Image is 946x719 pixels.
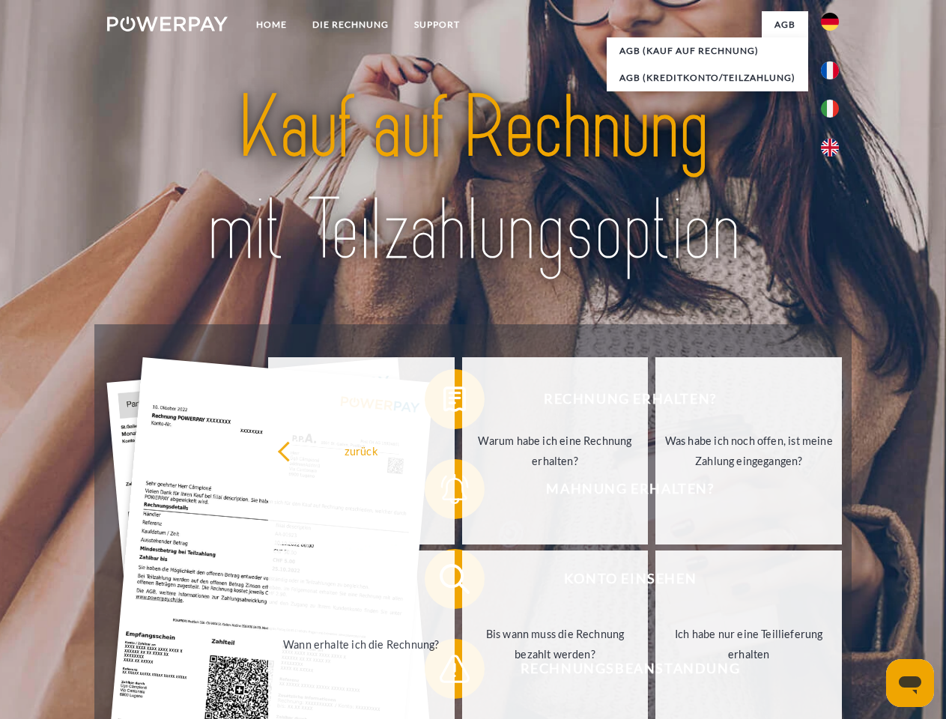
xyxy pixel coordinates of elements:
[300,11,401,38] a: DIE RECHNUNG
[471,431,640,471] div: Warum habe ich eine Rechnung erhalten?
[607,37,808,64] a: AGB (Kauf auf Rechnung)
[107,16,228,31] img: logo-powerpay-white.svg
[143,72,803,287] img: title-powerpay_de.svg
[664,624,833,664] div: Ich habe nur eine Teillieferung erhalten
[821,13,839,31] img: de
[277,634,446,654] div: Wann erhalte ich die Rechnung?
[277,440,446,461] div: zurück
[607,64,808,91] a: AGB (Kreditkonto/Teilzahlung)
[401,11,473,38] a: SUPPORT
[655,357,842,544] a: Was habe ich noch offen, ist meine Zahlung eingegangen?
[821,139,839,157] img: en
[821,100,839,118] img: it
[243,11,300,38] a: Home
[471,624,640,664] div: Bis wann muss die Rechnung bezahlt werden?
[821,61,839,79] img: fr
[886,659,934,707] iframe: Schaltfläche zum Öffnen des Messaging-Fensters
[664,431,833,471] div: Was habe ich noch offen, ist meine Zahlung eingegangen?
[762,11,808,38] a: agb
